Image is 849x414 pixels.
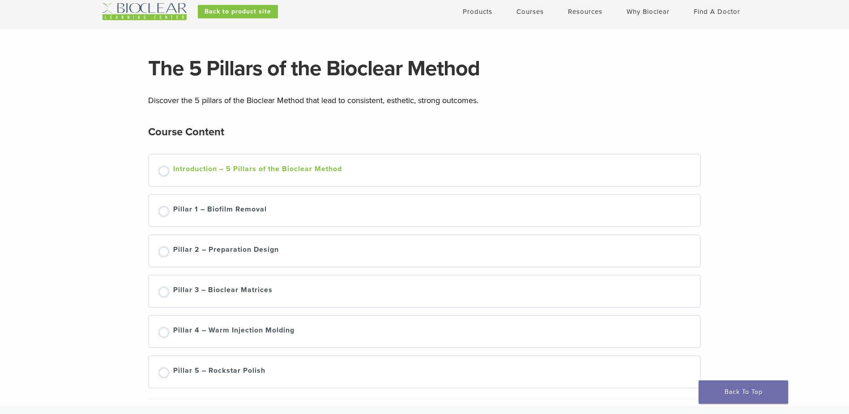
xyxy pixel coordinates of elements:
[627,8,670,16] a: Why Bioclear
[173,365,265,379] div: Pillar 5 – Rockstar Polish
[173,285,273,298] div: Pillar 3 – Bioclear Matrices
[173,164,342,177] div: Introduction – 5 Pillars of the Bioclear Method
[148,94,701,107] p: Discover the 5 pillars of the Bioclear Method that lead to consistent, esthetic, strong outcomes.
[516,8,544,16] a: Courses
[173,204,267,217] div: Pillar 1 – Biofilm Removal
[102,3,187,20] img: Bioclear
[148,58,701,79] h1: The 5 Pillars of the Bioclear Method
[158,325,691,338] a: Pillar 4 – Warm Injection Molding
[694,8,740,16] a: Find A Doctor
[173,244,279,258] div: Pillar 2 – Preparation Design
[158,204,691,217] a: Pillar 1 – Biofilm Removal
[699,380,788,404] a: Back To Top
[158,285,691,298] a: Pillar 3 – Bioclear Matrices
[568,8,602,16] a: Resources
[158,244,691,258] a: Pillar 2 – Preparation Design
[158,365,691,379] a: Pillar 5 – Rockstar Polish
[158,164,691,177] a: Introduction – 5 Pillars of the Bioclear Method
[173,325,294,338] div: Pillar 4 – Warm Injection Molding
[198,5,278,18] a: Back to product site
[463,8,492,16] a: Products
[148,121,224,143] h2: Course Content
